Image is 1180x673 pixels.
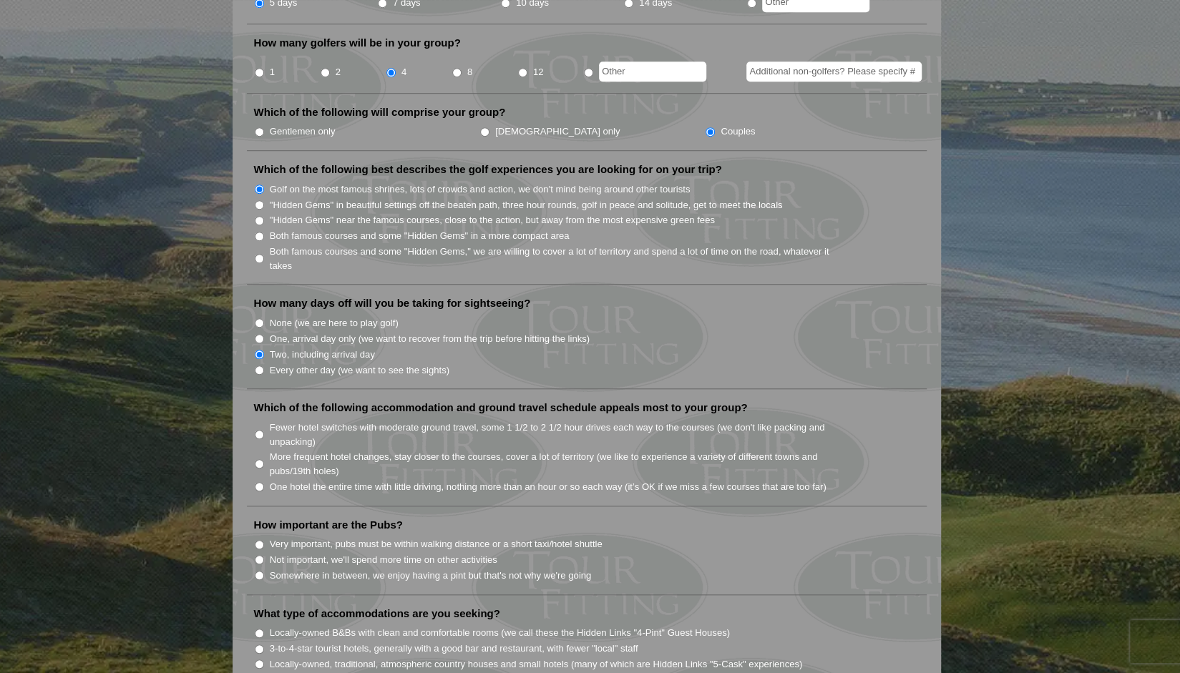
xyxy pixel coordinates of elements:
[254,36,461,50] label: How many golfers will be in your group?
[270,626,730,640] label: Locally-owned B&Bs with clean and comfortable rooms (we call these the Hidden Links "4-Pint" Gues...
[270,421,845,448] label: Fewer hotel switches with moderate ground travel, some 1 1/2 to 2 1/2 hour drives each way to the...
[270,450,845,478] label: More frequent hotel changes, stay closer to the courses, cover a lot of territory (we like to exp...
[270,198,783,212] label: "Hidden Gems" in beautiful settings off the beaten path, three hour rounds, golf in peace and sol...
[270,332,590,346] label: One, arrival day only (we want to recover from the trip before hitting the links)
[599,62,706,82] input: Other
[254,401,748,415] label: Which of the following accommodation and ground travel schedule appeals most to your group?
[270,229,570,243] label: Both famous courses and some "Hidden Gems" in a more compact area
[401,65,406,79] label: 4
[746,62,922,82] input: Additional non-golfers? Please specify #
[270,537,603,551] label: Very important, pubs must be within walking distance or a short taxi/hotel shuttle
[270,65,275,79] label: 1
[721,124,755,139] label: Couples
[336,65,341,79] label: 2
[270,480,827,494] label: One hotel the entire time with little driving, nothing more than an hour or so each way (it’s OK ...
[254,296,531,310] label: How many days off will you be taking for sightseeing?
[270,642,638,656] label: 3-to-4-star tourist hotels, generally with a good bar and restaurant, with fewer "local" staff
[270,245,845,272] label: Both famous courses and some "Hidden Gems," we are willing to cover a lot of territory and spend ...
[270,182,691,197] label: Golf on the most famous shrines, lots of crowds and action, we don't mind being around other tour...
[254,162,722,177] label: Which of the following best describes the golf experiences you are looking for on your trip?
[254,606,500,621] label: What type of accommodations are you seeking?
[533,65,544,79] label: 12
[254,105,506,119] label: Which of the following will comprise your group?
[270,553,497,567] label: Not important, we'll spend more time on other activities
[270,569,592,583] label: Somewhere in between, we enjoy having a pint but that's not why we're going
[270,657,803,672] label: Locally-owned, traditional, atmospheric country houses and small hotels (many of which are Hidden...
[270,124,336,139] label: Gentlemen only
[467,65,472,79] label: 8
[495,124,620,139] label: [DEMOGRAPHIC_DATA] only
[270,213,715,227] label: "Hidden Gems" near the famous courses, close to the action, but away from the most expensive gree...
[270,363,449,378] label: Every other day (we want to see the sights)
[270,348,375,362] label: Two, including arrival day
[254,518,403,532] label: How important are the Pubs?
[270,316,399,330] label: None (we are here to play golf)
